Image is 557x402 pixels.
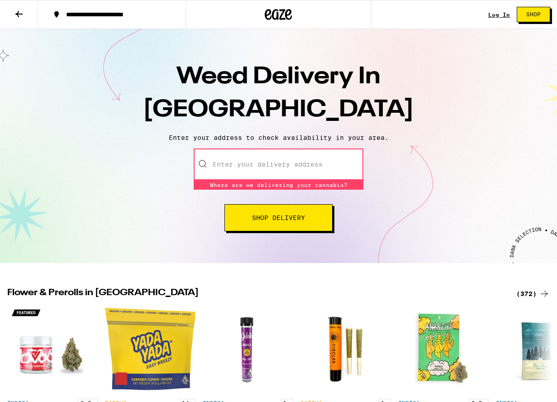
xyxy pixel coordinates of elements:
[143,98,414,122] span: [GEOGRAPHIC_DATA]
[7,288,505,299] h2: Flower & Prerolls in [GEOGRAPHIC_DATA]
[224,204,333,231] button: Shop Delivery
[398,304,489,394] img: Anarchy - Banana OG - 3.5g
[9,134,548,141] p: Enter your address to check availability in your area.
[105,304,195,394] img: Yada Yada - Mango Mintality Pre-Ground - 14g
[194,148,363,180] input: Enter your delivery address
[7,304,98,394] img: Ember Valley - Melted Strawberries - 3.5g
[120,61,437,127] h1: Weed Delivery In
[488,12,510,18] a: Log In
[517,7,550,22] button: Shop
[252,215,305,221] span: Shop Delivery
[510,7,557,22] a: Shop
[526,12,541,17] span: Shop
[194,180,363,190] div: Where are we delivering your cannabis?
[516,288,550,299] a: (372)
[300,304,391,394] img: Circles Eclipse - Maui Wowie Diamond Infused 2-Pack - 1g
[203,304,293,394] img: Gelato - Grape Pie - 1g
